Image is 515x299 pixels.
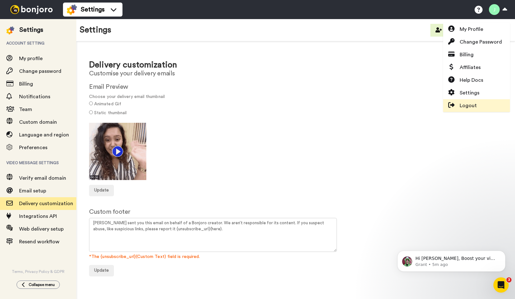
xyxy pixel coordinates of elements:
span: Custom domain [19,120,57,125]
span: Preferences [19,145,47,150]
div: Settings [19,25,43,34]
span: Collapse menu [29,282,55,287]
label: Animated Gif [94,101,121,108]
button: Update [89,185,114,196]
label: Custom footer [89,207,130,217]
span: Change Password [460,38,502,46]
span: Delivery customization [19,201,73,206]
span: 3 [506,277,512,282]
span: Update [94,188,109,192]
iframe: Intercom notifications message [388,237,515,282]
h1: Delivery customization [89,60,502,70]
span: Affiliates [460,64,481,71]
span: Verify email domain [19,176,66,181]
img: c713b795-656f-4edb-9759-2201f17354ac.gif [89,123,146,180]
button: Collapse menu [17,281,60,289]
span: My profile [19,56,43,61]
span: Settings [81,5,105,14]
img: settings-colored.svg [6,26,14,34]
span: Integrations API [19,214,57,219]
iframe: Intercom live chat [493,277,509,293]
img: bj-logo-header-white.svg [8,5,55,14]
label: Static thumbnail [94,110,127,116]
h2: Customise your delivery emails [89,70,502,77]
a: My Profile [443,23,510,36]
span: Settings [460,89,479,97]
span: Web delivery setup [19,226,64,232]
span: Logout [460,102,477,109]
span: Language and region [19,132,69,137]
button: Update [89,265,114,276]
h2: Email Preview [89,83,502,90]
textarea: [PERSON_NAME] sent you this email on behalf of a Bonjoro creator. We aren’t responsible for its c... [89,218,337,252]
span: *The {unsubscribe_url}(Custom Text) field is required. [89,254,502,260]
a: Help Docs [443,74,510,87]
span: My Profile [460,25,483,33]
span: Billing [460,51,474,59]
span: Billing [19,81,33,87]
span: Notifications [19,94,50,99]
span: Update [94,268,109,273]
span: Change password [19,69,61,74]
a: Settings [443,87,510,99]
span: Resend workflow [19,239,59,244]
span: Team [19,107,32,112]
h1: Settings [80,25,111,35]
a: Change Password [443,36,510,48]
img: settings-colored.svg [67,4,77,15]
button: Invite [430,24,462,37]
a: Affiliates [443,61,510,74]
span: Choose your delivery email thumbnail [89,94,502,100]
a: Billing [443,48,510,61]
a: Logout [443,99,510,112]
span: Email setup [19,188,46,193]
span: Help Docs [460,76,483,84]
